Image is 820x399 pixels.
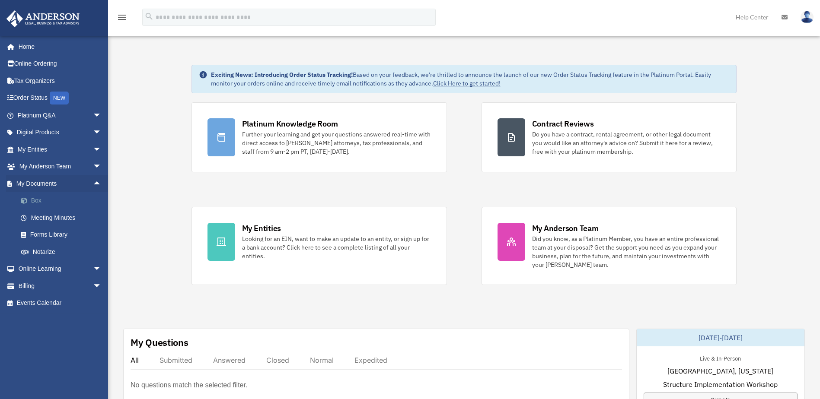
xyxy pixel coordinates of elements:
div: Submitted [160,356,192,364]
a: Click Here to get started! [433,79,501,87]
span: arrow_drop_down [93,141,110,158]
a: Events Calendar [6,294,115,312]
i: menu [117,12,127,22]
i: search [144,12,154,21]
a: Online Learningarrow_drop_down [6,260,115,278]
span: Structure Implementation Workshop [663,379,778,389]
a: Contract Reviews Do you have a contract, rental agreement, or other legal document you would like... [482,102,737,172]
div: Did you know, as a Platinum Member, you have an entire professional team at your disposal? Get th... [532,234,721,269]
div: Live & In-Person [693,353,748,362]
div: Contract Reviews [532,118,594,129]
a: My Anderson Team Did you know, as a Platinum Member, you have an entire professional team at your... [482,207,737,285]
a: My Anderson Teamarrow_drop_down [6,158,115,175]
div: Do you have a contract, rental agreement, or other legal document you would like an attorney's ad... [532,130,721,156]
a: Notarize [12,243,115,260]
div: My Questions [131,336,188,349]
a: Billingarrow_drop_down [6,277,115,294]
div: Platinum Knowledge Room [242,118,338,129]
div: Closed [266,356,289,364]
div: [DATE]-[DATE] [637,329,804,346]
a: Platinum Knowledge Room Further your learning and get your questions answered real-time with dire... [191,102,447,172]
div: Answered [213,356,246,364]
a: Online Ordering [6,55,115,73]
strong: Exciting News: Introducing Order Status Tracking! [211,71,353,79]
img: User Pic [801,11,814,23]
div: NEW [50,92,69,104]
a: Meeting Minutes [12,209,115,226]
div: All [131,356,139,364]
div: Based on your feedback, we're thrilled to announce the launch of our new Order Status Tracking fe... [211,70,730,88]
a: Box [12,192,115,209]
a: Digital Productsarrow_drop_down [6,124,115,141]
div: Normal [310,356,334,364]
img: Anderson Advisors Platinum Portal [4,10,82,27]
a: My Entitiesarrow_drop_down [6,141,115,158]
span: [GEOGRAPHIC_DATA], [US_STATE] [667,366,773,376]
span: arrow_drop_down [93,277,110,295]
a: Platinum Q&Aarrow_drop_down [6,107,115,124]
span: arrow_drop_down [93,107,110,124]
a: Tax Organizers [6,72,115,89]
span: arrow_drop_down [93,124,110,142]
a: My Documentsarrow_drop_up [6,175,115,192]
div: My Entities [242,223,281,234]
a: Home [6,38,110,55]
p: No questions match the selected filter. [131,379,247,391]
span: arrow_drop_up [93,175,110,193]
a: My Entities Looking for an EIN, want to make an update to an entity, or sign up for a bank accoun... [191,207,447,285]
span: arrow_drop_down [93,260,110,278]
span: arrow_drop_down [93,158,110,176]
div: Looking for an EIN, want to make an update to an entity, or sign up for a bank account? Click her... [242,234,431,260]
div: Expedited [354,356,387,364]
div: My Anderson Team [532,223,599,234]
a: menu [117,15,127,22]
a: Forms Library [12,226,115,244]
div: Further your learning and get your questions answered real-time with direct access to [PERSON_NAM... [242,130,431,156]
a: Order StatusNEW [6,89,115,107]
